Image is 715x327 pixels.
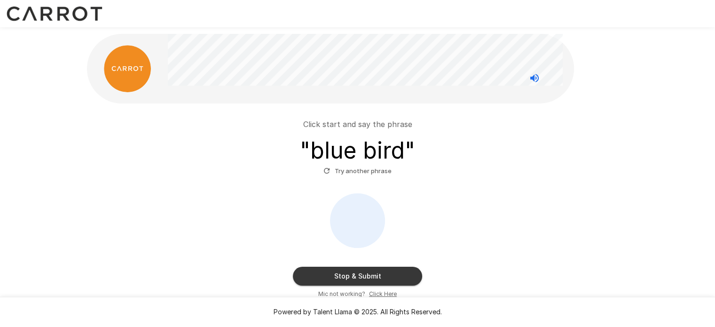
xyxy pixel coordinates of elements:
[11,307,704,317] p: Powered by Talent Llama © 2025. All Rights Reserved.
[369,290,397,297] u: Click Here
[293,267,422,286] button: Stop & Submit
[300,137,415,164] h3: " blue bird "
[321,164,394,178] button: Try another phrase
[104,45,151,92] img: carrot_logo.png
[525,69,544,88] button: Stop reading questions aloud
[318,289,365,299] span: Mic not working?
[303,119,412,130] p: Click start and say the phrase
